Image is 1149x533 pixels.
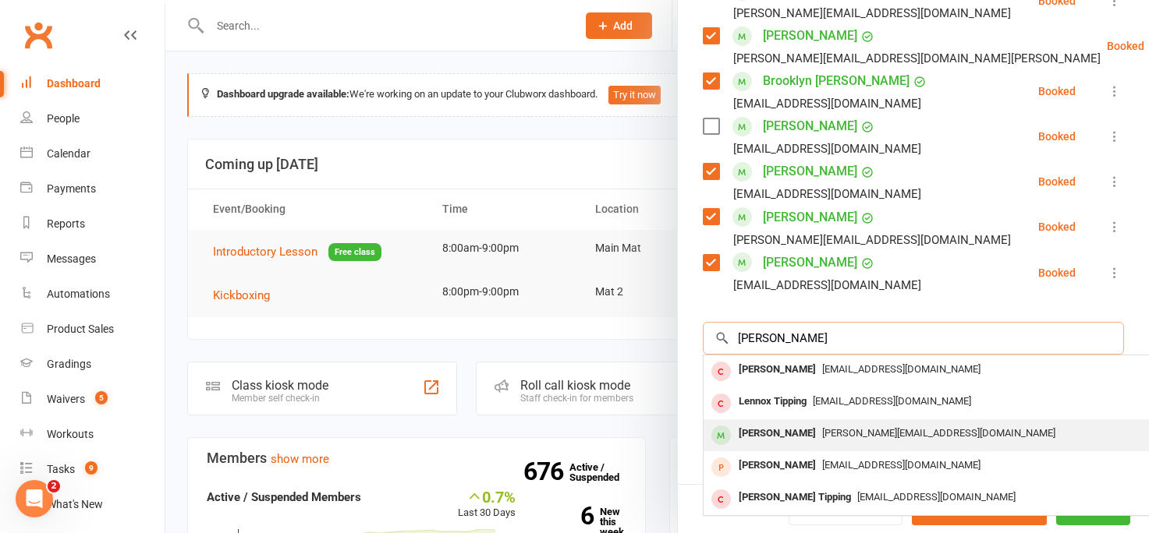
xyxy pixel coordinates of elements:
[733,94,921,114] div: [EMAIL_ADDRESS][DOMAIN_NAME]
[711,457,731,477] div: prospect
[711,489,731,509] div: member
[1038,267,1076,278] div: Booked
[822,363,981,375] span: [EMAIL_ADDRESS][DOMAIN_NAME]
[822,427,1055,439] span: [PERSON_NAME][EMAIL_ADDRESS][DOMAIN_NAME]
[47,147,90,160] div: Calendar
[763,250,857,275] a: [PERSON_NAME]
[20,101,165,136] a: People
[20,136,165,171] a: Calendar
[47,358,91,370] div: Gradings
[47,288,110,300] div: Automations
[1107,41,1144,51] div: Booked
[47,323,114,335] div: Product Sales
[16,480,53,517] iframe: Intercom live chat
[822,459,981,471] span: [EMAIL_ADDRESS][DOMAIN_NAME]
[703,322,1124,355] input: Search to add attendees
[732,454,822,477] div: [PERSON_NAME]
[20,487,165,522] a: What's New
[20,171,165,206] a: Payments
[47,463,75,475] div: Tasks
[711,394,731,413] div: member
[95,391,108,404] span: 5
[47,182,96,195] div: Payments
[20,206,165,242] a: Reports
[763,159,857,184] a: [PERSON_NAME]
[19,16,58,55] a: Clubworx
[20,452,165,487] a: Tasks 9
[1038,86,1076,97] div: Booked
[763,205,857,230] a: [PERSON_NAME]
[732,422,822,445] div: [PERSON_NAME]
[733,3,1011,23] div: [PERSON_NAME][EMAIL_ADDRESS][DOMAIN_NAME]
[763,23,857,48] a: [PERSON_NAME]
[20,347,165,382] a: Gradings
[20,66,165,101] a: Dashboard
[732,358,822,381] div: [PERSON_NAME]
[20,312,165,347] a: Product Sales
[763,69,910,94] a: Brooklyn [PERSON_NAME]
[733,230,1011,250] div: [PERSON_NAME][EMAIL_ADDRESS][DOMAIN_NAME]
[47,428,94,440] div: Workouts
[47,112,80,125] div: People
[733,184,921,204] div: [EMAIL_ADDRESS][DOMAIN_NAME]
[47,252,96,265] div: Messages
[732,486,857,509] div: [PERSON_NAME] Tipping
[1038,176,1076,187] div: Booked
[733,48,1101,69] div: [PERSON_NAME][EMAIL_ADDRESS][DOMAIN_NAME][PERSON_NAME]
[20,277,165,312] a: Automations
[48,480,60,492] span: 2
[857,491,1016,503] span: [EMAIL_ADDRESS][DOMAIN_NAME]
[47,393,85,405] div: Waivers
[733,139,921,159] div: [EMAIL_ADDRESS][DOMAIN_NAME]
[47,217,85,230] div: Reports
[20,242,165,277] a: Messages
[47,77,101,90] div: Dashboard
[813,395,971,407] span: [EMAIL_ADDRESS][DOMAIN_NAME]
[85,461,98,475] span: 9
[711,425,731,445] div: member
[1038,131,1076,142] div: Booked
[733,275,921,295] div: [EMAIL_ADDRESS][DOMAIN_NAME]
[20,417,165,452] a: Workouts
[711,362,731,381] div: member
[1038,221,1076,232] div: Booked
[763,114,857,139] a: [PERSON_NAME]
[47,498,103,510] div: What's New
[732,390,813,413] div: Lennox Tipping
[20,382,165,417] a: Waivers 5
